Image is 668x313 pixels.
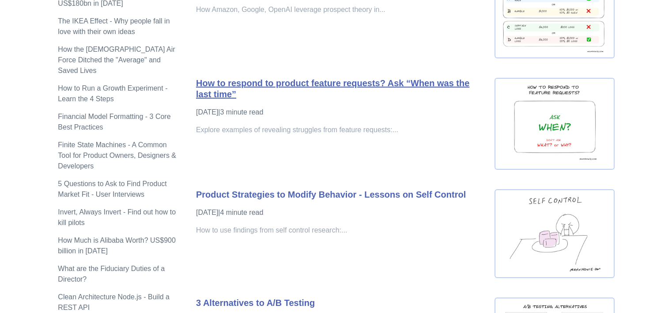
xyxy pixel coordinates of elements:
p: How to use findings from self control research:... [196,225,486,236]
img: ask_when [494,78,614,170]
p: Explore examples of revealing struggles from feature requests:... [196,125,486,135]
a: What are the Fiduciary Duties of a Director? [58,265,165,283]
a: How the [DEMOGRAPHIC_DATA] Air Force Ditched the "Average" and Saved Lives [58,46,175,74]
a: The IKEA Effect - Why people fall in love with their own ideas [58,17,170,35]
p: How Amazon, Google, OpenAI leverage prospect theory in... [196,4,486,15]
a: Clean Architecture Node.js - Build a REST API [58,293,170,311]
p: [DATE] | 3 minute read [196,107,486,118]
a: 5 Questions to Ask to Find Product Market Fit - User Interviews [58,180,166,198]
a: 3 Alternatives to A/B Testing [196,298,315,308]
a: Product Strategies to Modify Behavior - Lessons on Self Control [196,190,466,199]
a: How to Run a Growth Experiment - Learn the 4 Steps [58,84,167,103]
a: Financial Model Formatting - 3 Core Best Practices [58,113,170,131]
a: How to respond to product feature requests? Ask “When was the last time” [196,78,469,99]
img: self-control [494,189,614,279]
p: [DATE] | 4 minute read [196,207,486,218]
a: Invert, Always Invert - Find out how to kill pilots [58,208,176,226]
a: Finite State Machines - A Common Tool for Product Owners, Designers & Developers [58,141,176,170]
a: How Much is Alibaba Worth? US$900 billion in [DATE] [58,237,176,255]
